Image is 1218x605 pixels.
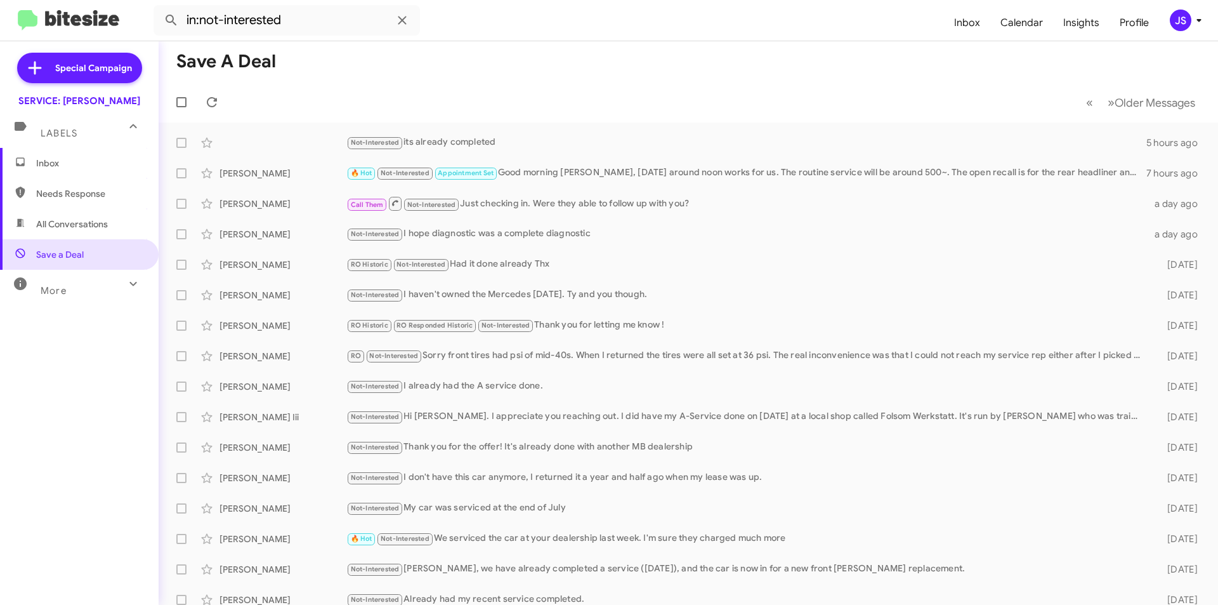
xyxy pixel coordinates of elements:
[1147,533,1208,545] div: [DATE]
[351,291,400,299] span: Not-Interested
[176,51,276,72] h1: Save a Deal
[154,5,420,36] input: Search
[1078,90,1101,116] button: Previous
[1147,380,1208,393] div: [DATE]
[346,501,1147,515] div: My car was serviced at the end of July
[351,201,384,209] span: Call Them
[346,257,1147,272] div: Had it done already Thx
[438,169,494,177] span: Appointment Set
[346,166,1146,180] div: Good morning [PERSON_NAME], [DATE] around noon works for us. The routine service will be around 5...
[1147,472,1208,484] div: [DATE]
[351,504,400,512] span: Not-Interested
[346,531,1147,546] div: We serviced the car at your dealership last week. I'm sure they charged much more
[219,167,346,180] div: [PERSON_NAME]
[990,4,1053,41] a: Calendar
[1110,4,1159,41] a: Profile
[944,4,990,41] a: Inbox
[41,128,77,139] span: Labels
[1147,411,1208,423] div: [DATE]
[219,441,346,454] div: [PERSON_NAME]
[346,349,1147,363] div: Sorry front tires had psi of mid-40s. When I returned the tires were all set at 36 psi. The real ...
[351,230,400,238] span: Not-Interested
[219,472,346,484] div: [PERSON_NAME]
[351,443,400,451] span: Not-Interested
[346,288,1147,302] div: I haven't owned the Mercedes [DATE]. Ty and you though.
[36,157,144,170] span: Inbox
[351,413,400,421] span: Not-Interested
[346,196,1147,211] div: Just checking in. Were they able to follow up with you?
[219,563,346,576] div: [PERSON_NAME]
[351,565,400,573] span: Not-Interested
[1147,441,1208,454] div: [DATE]
[1147,350,1208,362] div: [DATE]
[351,595,400,604] span: Not-Interested
[351,321,388,329] span: RO Historic
[346,379,1147,394] div: I already had the A service done.
[351,138,400,147] span: Not-Interested
[1108,95,1115,110] span: »
[219,502,346,515] div: [PERSON_NAME]
[219,258,346,271] div: [PERSON_NAME]
[55,62,132,74] span: Special Campaign
[219,228,346,241] div: [PERSON_NAME]
[346,227,1147,241] div: I hope diagnostic was a complete diagnostic
[1147,289,1208,302] div: [DATE]
[1086,95,1093,110] span: «
[219,319,346,332] div: [PERSON_NAME]
[1147,197,1208,210] div: a day ago
[351,260,388,269] span: RO Historic
[1146,167,1208,180] div: 7 hours ago
[17,53,142,83] a: Special Campaign
[369,352,418,360] span: Not-Interested
[1147,563,1208,576] div: [DATE]
[36,187,144,200] span: Needs Response
[1079,90,1203,116] nav: Page navigation example
[351,474,400,482] span: Not-Interested
[1159,10,1204,31] button: JS
[351,382,400,390] span: Not-Interested
[18,95,140,107] div: SERVICE: [PERSON_NAME]
[1100,90,1203,116] button: Next
[346,470,1147,485] div: I don't have this car anymore, I returned it a year and half ago when my lease was up.
[41,285,67,296] span: More
[1147,258,1208,271] div: [DATE]
[346,135,1146,150] div: its already completed
[1170,10,1191,31] div: JS
[219,533,346,545] div: [PERSON_NAME]
[351,169,372,177] span: 🔥 Hot
[219,380,346,393] div: [PERSON_NAME]
[396,260,445,269] span: Not-Interested
[481,321,530,329] span: Not-Interested
[381,169,429,177] span: Not-Interested
[219,197,346,210] div: [PERSON_NAME]
[219,289,346,302] div: [PERSON_NAME]
[346,562,1147,576] div: [PERSON_NAME], we have already completed a service ([DATE]), and the car is now in for a new fron...
[1053,4,1110,41] a: Insights
[396,321,473,329] span: RO Responded Historic
[346,318,1147,333] div: Thank you for letting me know !
[346,409,1147,424] div: Hi [PERSON_NAME]. I appreciate you reaching out. I did have my A-Service done on [DATE] at a loca...
[219,411,346,423] div: [PERSON_NAME] Iii
[36,248,84,261] span: Save a Deal
[1147,319,1208,332] div: [DATE]
[407,201,456,209] span: Not-Interested
[36,218,108,230] span: All Conversations
[381,535,429,543] span: Not-Interested
[351,535,372,543] span: 🔥 Hot
[351,352,361,360] span: RO
[1147,228,1208,241] div: a day ago
[1115,96,1195,110] span: Older Messages
[1147,502,1208,515] div: [DATE]
[346,440,1147,455] div: Thank you for the offer! It's already done with another MB dealership
[219,350,346,362] div: [PERSON_NAME]
[1146,136,1208,149] div: 5 hours ago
